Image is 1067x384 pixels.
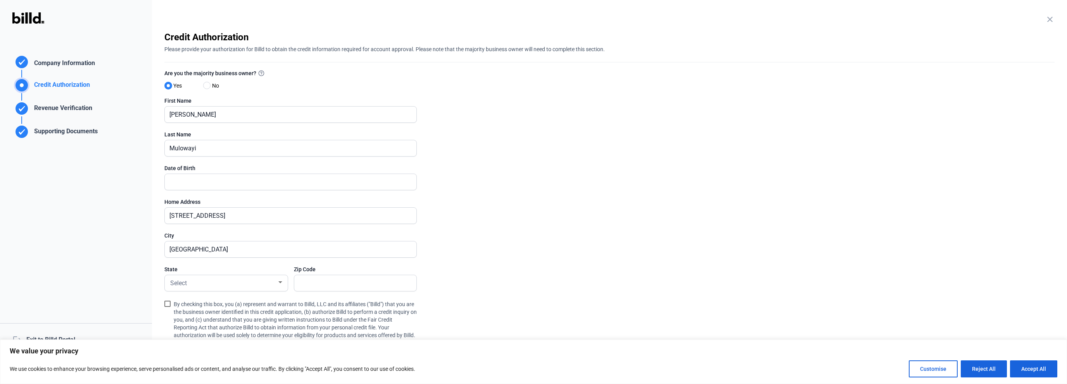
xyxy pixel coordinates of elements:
span: Yes [170,81,182,90]
div: Home Address [164,198,417,206]
div: Date of Birth [164,164,417,172]
div: Credit Authorization [31,80,90,93]
button: Accept All [1010,360,1057,377]
p: We value your privacy [10,346,1057,356]
div: Credit Authorization [164,31,1055,43]
div: State [164,265,287,273]
div: Company Information [31,59,95,70]
div: Supporting Documents [31,127,98,139]
mat-icon: close [1045,15,1055,24]
button: Customise [909,360,958,377]
div: Revenue Verification [31,103,92,116]
button: Reject All [961,360,1007,377]
span: Select [170,279,187,287]
mat-icon: logout [12,335,20,343]
div: Zip Code [294,265,417,273]
p: We use cookies to enhance your browsing experience, serve personalised ads or content, and analys... [10,364,415,374]
div: Last Name [164,131,417,138]
div: First Name [164,97,417,105]
img: Billd Logo [12,12,44,24]
span: No [209,81,219,90]
div: City [164,232,417,239]
label: Are you the majority business owner? [164,69,417,79]
div: Please provide your authorization for Billd to obtain the credit information required for account... [164,43,1055,53]
span: By checking this box, you (a) represent and warrant to Billd, LLC and its affiliates ("Billd") th... [174,299,417,339]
